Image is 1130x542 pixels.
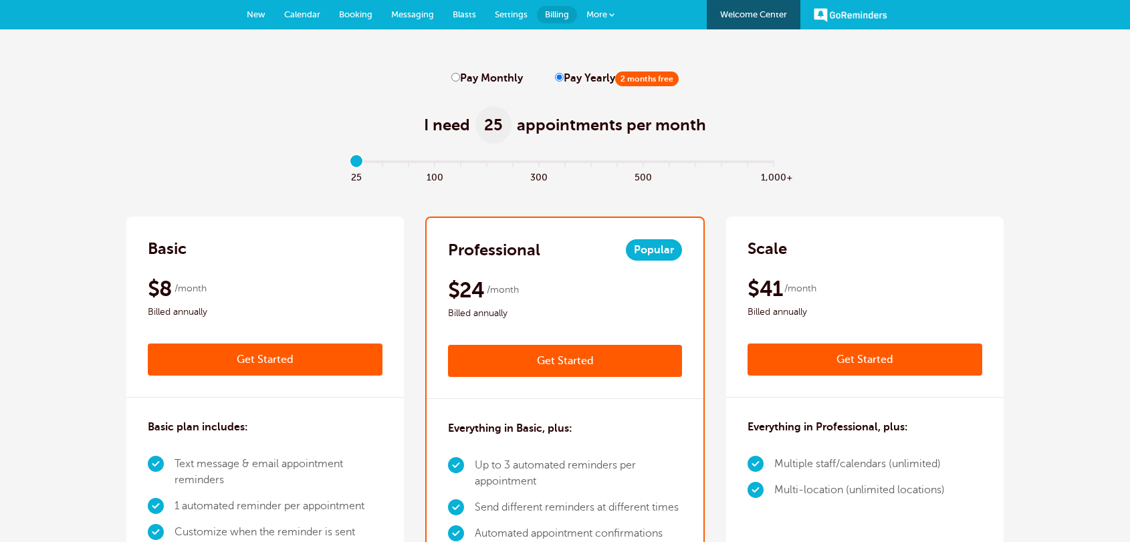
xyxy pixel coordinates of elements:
input: Pay Monthly [451,73,460,82]
label: Pay Yearly [555,72,679,85]
li: Send different reminders at different times [475,495,683,521]
span: 1,000+ [761,168,787,184]
span: $24 [448,277,485,303]
a: Get Started [748,344,982,376]
span: 2 months free [615,72,679,86]
li: 1 automated reminder per appointment [175,493,382,519]
span: /month [175,281,207,297]
span: 500 [631,168,657,184]
h2: Professional [448,239,540,261]
span: /month [487,282,519,298]
h3: Everything in Basic, plus: [448,420,572,436]
span: 100 [422,168,448,184]
span: Messaging [391,9,434,19]
a: Get Started [148,344,382,376]
label: Pay Monthly [451,72,523,85]
span: appointments per month [517,114,706,136]
span: Booking [339,9,372,19]
span: Billed annually [448,305,683,321]
span: Blasts [453,9,476,19]
li: Up to 3 automated reminders per appointment [475,452,683,495]
span: Billed annually [748,304,982,320]
h3: Everything in Professional, plus: [748,419,908,435]
a: Get Started [448,345,683,377]
span: I need [424,114,470,136]
span: Billed annually [148,304,382,320]
span: Billing [545,9,569,19]
h3: Basic plan includes: [148,419,248,435]
h2: Basic [148,238,187,259]
span: 25 [475,106,512,144]
span: More [586,9,607,19]
li: Multiple staff/calendars (unlimited) [774,451,945,477]
span: /month [784,281,816,297]
li: Text message & email appointment reminders [175,451,382,493]
a: Billing [537,6,577,23]
span: New [247,9,265,19]
h2: Scale [748,238,787,259]
span: 25 [344,168,370,184]
span: 300 [526,168,552,184]
span: $8 [148,275,173,302]
span: Popular [626,239,682,261]
span: Calendar [284,9,320,19]
span: Settings [495,9,528,19]
input: Pay Yearly2 months free [555,73,564,82]
li: Multi-location (unlimited locations) [774,477,945,503]
span: $41 [748,275,782,302]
